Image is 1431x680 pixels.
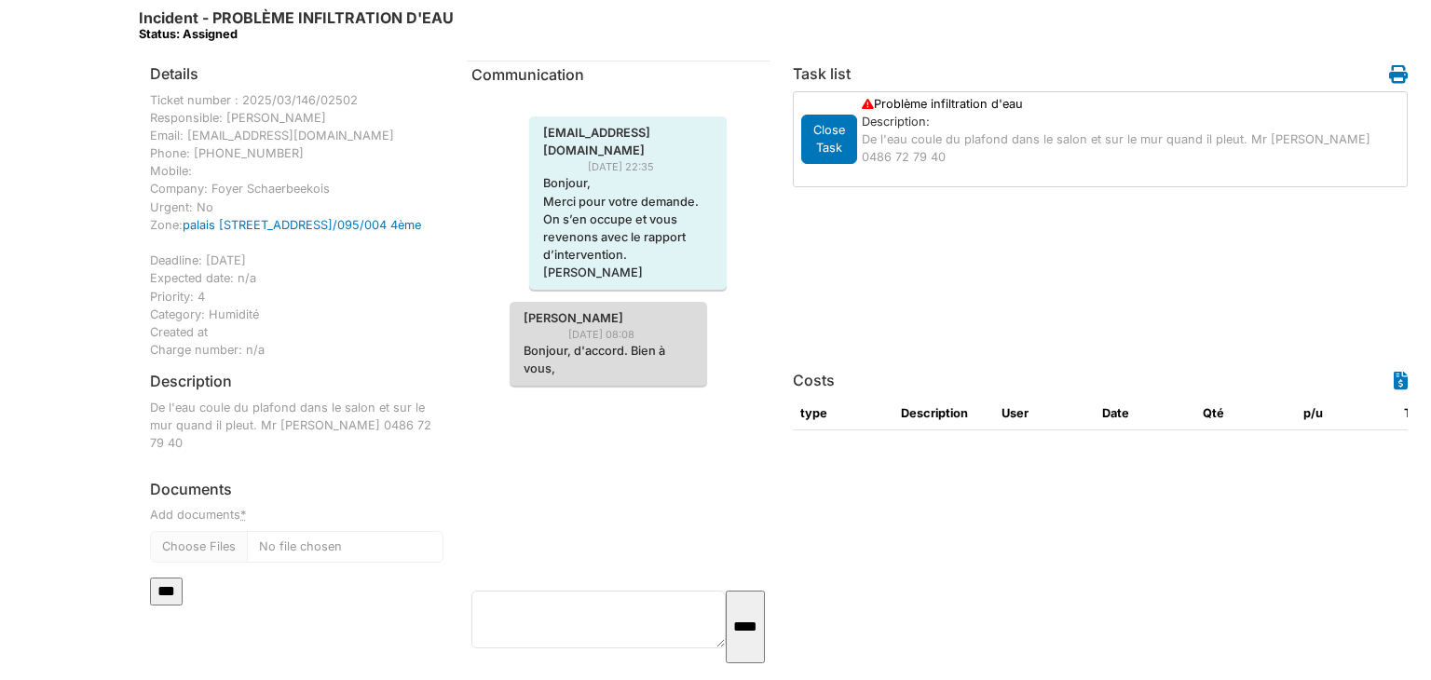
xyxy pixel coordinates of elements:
h6: Costs [793,372,835,389]
span: [PERSON_NAME] [510,309,637,327]
div: Problème infiltration d'eau [852,95,1410,113]
div: Ticket number : 2025/03/146/02502 Responsible: [PERSON_NAME] Email: [EMAIL_ADDRESS][DOMAIN_NAME] ... [150,91,443,360]
h6: Documents [150,481,443,498]
h6: Task list [793,65,851,83]
label: Add documents [150,506,246,524]
p: Bonjour, [543,174,713,192]
h6: Incident - PROBLÈME INFILTRATION D'EAU [139,9,454,42]
th: p/u [1296,397,1397,430]
span: translation missing: en.communication.communication [471,65,584,84]
abbr: required [240,508,246,522]
span: translation missing: en.todo.action.close_task [813,123,845,155]
span: [EMAIL_ADDRESS][DOMAIN_NAME] [529,124,727,159]
span: [DATE] 08:08 [568,327,648,343]
th: Date [1095,397,1195,430]
p: Merci pour votre demande. On s’en occupe et vous revenons avec le rapport d’intervention. [543,193,713,265]
div: Description: [862,113,1400,130]
a: Close Task [801,128,857,147]
th: Qté [1195,397,1296,430]
h6: Details [150,65,198,83]
p: De l'eau coule du plafond dans le salon et sur le mur quand il pleut. Mr [PERSON_NAME] 0486 72 79 40 [150,399,443,453]
h6: Description [150,373,232,390]
a: palais [STREET_ADDRESS]/095/004 4ème [183,218,421,232]
th: Description [893,397,994,430]
div: Status: Assigned [139,27,454,41]
p: Bonjour, d'accord. Bien à vous, [524,342,693,377]
th: User [994,397,1095,430]
th: type [793,397,893,430]
p: [PERSON_NAME] [543,264,713,281]
p: De l'eau coule du plafond dans le salon et sur le mur quand il pleut. Mr [PERSON_NAME] 0486 72 79 40 [862,130,1400,166]
i: Work order [1389,65,1408,84]
span: [DATE] 22:35 [588,159,668,175]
